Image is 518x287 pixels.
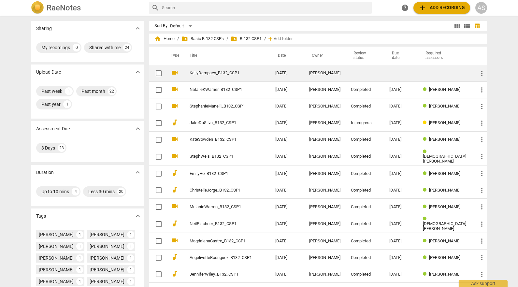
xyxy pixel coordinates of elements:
td: [DATE] [270,98,304,115]
span: Review status: completed [423,149,429,154]
span: videocam [171,152,179,160]
a: JakeDaSilva_B132_CSP1 [190,121,252,125]
div: Completed [351,87,379,92]
div: [PERSON_NAME] [309,188,340,193]
span: folder_shared [181,36,188,42]
td: [DATE] [270,233,304,250]
div: 1 [76,278,83,285]
a: StephWeis_B132_CSP1 [190,154,252,159]
div: Ask support [459,280,508,287]
div: [PERSON_NAME] [309,272,340,277]
span: add [267,36,274,42]
span: Review status: in progress [423,120,429,125]
span: Review status: completed [423,87,429,92]
div: Completed [351,104,379,109]
div: Completed [351,222,379,226]
span: more_vert [478,153,486,161]
div: 0 [73,44,80,51]
span: more_vert [478,254,486,262]
div: [DATE] [389,255,412,260]
span: more_vert [478,270,486,278]
span: audiotrack [171,220,179,227]
span: [PERSON_NAME] [429,104,460,108]
span: videocam [171,202,179,210]
button: Show more [133,67,143,77]
td: [DATE] [270,215,304,233]
p: Sharing [36,25,52,32]
span: more_vert [478,86,486,94]
span: Review status: completed [423,216,429,221]
div: [PERSON_NAME] [90,266,124,273]
span: / [226,36,228,41]
span: [PERSON_NAME] [429,255,460,260]
button: Show more [133,23,143,33]
span: Home [154,36,175,42]
div: [PERSON_NAME] [39,278,74,285]
td: [DATE] [270,165,304,182]
span: expand_more [134,212,142,220]
div: Past week [41,88,62,94]
span: audiotrack [171,169,179,177]
a: NatalieKWarner_B132_CSP1 [190,87,252,92]
div: [PERSON_NAME] [309,137,340,142]
div: 1 [127,266,134,273]
div: [DATE] [389,205,412,209]
button: AS [475,2,487,14]
span: Review status: completed [423,238,429,243]
div: Completed [351,255,379,260]
div: [PERSON_NAME] [309,71,340,76]
th: Due date [384,47,418,65]
span: B-132 CSP1 [231,36,262,42]
div: Completed [351,239,379,244]
span: / [264,36,266,41]
div: 3 Days [41,145,55,151]
div: 23 [58,144,65,152]
span: more_vert [478,186,486,194]
div: 1 [65,87,73,95]
th: Required assessors [418,47,473,65]
p: Upload Date [36,69,61,76]
a: MelanieWarren_B132_CSP1 [190,205,252,209]
span: videocam [171,69,179,77]
div: [PERSON_NAME] [90,255,124,261]
div: [PERSON_NAME] [309,255,340,260]
div: [DATE] [389,171,412,176]
button: Table view [472,21,482,31]
span: audiotrack [171,270,179,278]
span: audiotrack [171,253,179,261]
div: 20 [117,188,125,195]
span: Review status: completed [423,272,429,277]
div: Up to 10 mins [41,188,69,195]
button: List view [462,21,472,31]
div: 1 [127,254,134,262]
span: Basic B-132 CSPs [181,36,224,42]
span: Add recording [419,4,465,12]
h2: RaeNotes [47,3,81,12]
span: [PERSON_NAME] [429,87,460,92]
div: 1 [127,243,134,250]
button: Upload [413,2,470,14]
span: Add folder [274,36,293,41]
span: audiotrack [171,119,179,126]
td: [DATE] [270,81,304,98]
span: [PERSON_NAME] [429,171,460,176]
div: [PERSON_NAME] [309,154,340,159]
div: 1 [76,231,83,238]
span: home [154,36,161,42]
div: [PERSON_NAME] [309,104,340,109]
span: [DEMOGRAPHIC_DATA][PERSON_NAME] [423,221,466,231]
div: [DATE] [389,104,412,109]
a: AngelivetteRodriguez_B132_CSP1 [190,255,252,260]
div: [PERSON_NAME] [309,205,340,209]
span: more_vert [478,220,486,228]
a: MagdalenaCastro_B132_CSP1 [190,239,252,244]
div: [PERSON_NAME] [90,243,124,250]
div: Less 30 mins [88,188,115,195]
td: [DATE] [270,199,304,215]
span: videocam [171,102,179,110]
span: more_vert [478,136,486,144]
button: Show more [133,211,143,221]
span: add [419,4,426,12]
span: [DEMOGRAPHIC_DATA][PERSON_NAME] [423,154,466,164]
